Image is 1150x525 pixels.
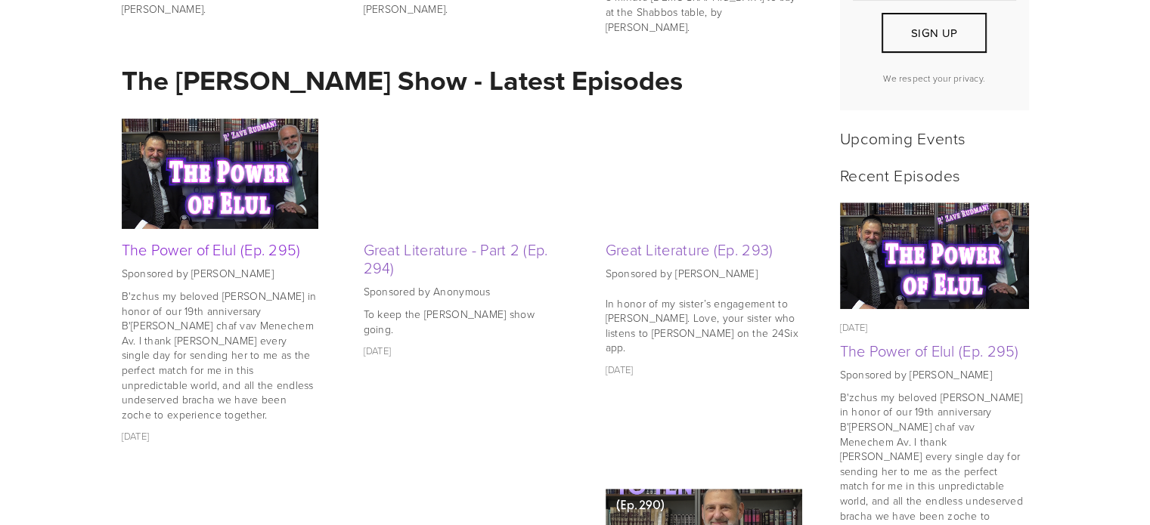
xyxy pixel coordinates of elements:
time: [DATE] [840,320,868,334]
p: Sponsored by [PERSON_NAME] [122,266,318,281]
img: The Power of Elul (Ep. 295) [839,202,1029,309]
button: Sign Up [882,13,986,53]
p: Sponsored by [PERSON_NAME] In honor of my sister’s engagement to [PERSON_NAME]. Love, your sister... [606,266,802,355]
a: Great Literature - Part 2 (Ep. 294) [364,119,560,229]
time: [DATE] [122,429,150,443]
a: Great Literature (Ep. 293) [606,239,773,260]
a: Great Literature - Part 2 (Ep. 294) [364,239,548,278]
img: The Power of Elul (Ep. 295) [122,119,318,229]
p: Sponsored by Anonymous [364,284,560,299]
span: Sign Up [911,25,957,41]
p: Sponsored by [PERSON_NAME] [840,367,1029,382]
a: The Power of Elul (Ep. 295) [122,239,301,260]
p: We respect your privacy. [853,72,1016,85]
a: Great Literature (Ep. 293) [606,119,802,229]
a: The Power of Elul (Ep. 295) [840,340,1019,361]
time: [DATE] [364,344,392,357]
a: The Power of Elul (Ep. 295) [840,202,1029,309]
h2: Recent Episodes [840,165,1029,184]
h2: Upcoming Events [840,128,1029,147]
strong: The [PERSON_NAME] Show - Latest Episodes [122,60,683,100]
p: To keep the [PERSON_NAME] show going. [364,307,560,336]
time: [DATE] [606,363,634,376]
p: B'zchus my beloved [PERSON_NAME] in honor of our 19th anniversary B'[PERSON_NAME] chaf vav Menech... [122,289,318,422]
